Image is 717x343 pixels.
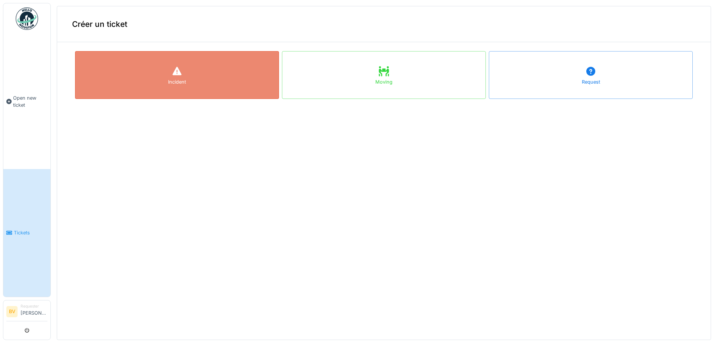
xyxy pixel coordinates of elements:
[16,7,38,30] img: Badge_color-CXgf-gQk.svg
[14,229,47,236] span: Tickets
[13,94,47,109] span: Open new ticket
[375,78,392,85] div: Moving
[3,169,50,297] a: Tickets
[57,6,711,42] div: Créer un ticket
[582,78,600,85] div: Request
[6,303,47,321] a: BV Requester[PERSON_NAME]
[21,303,47,309] div: Requester
[3,34,50,169] a: Open new ticket
[6,306,18,317] li: BV
[168,78,186,85] div: Incident
[21,303,47,319] li: [PERSON_NAME]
